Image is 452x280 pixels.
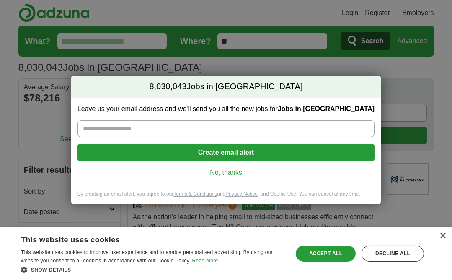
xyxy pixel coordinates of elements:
a: No, thanks [84,168,368,177]
a: Terms & Conditions [173,191,217,197]
div: Close [439,233,446,239]
div: By creating an email alert, you agree to our and , and Cookie Use. You can cancel at any time. [71,191,381,205]
label: Leave us your email address and we'll send you all the new jobs for [77,104,375,114]
span: 8,030,043 [149,81,186,93]
div: Show details [21,265,285,274]
strong: Jobs in [GEOGRAPHIC_DATA] [278,105,375,112]
h2: Jobs in [GEOGRAPHIC_DATA] [71,76,381,98]
span: Show details [31,267,71,273]
div: Decline all [362,246,424,262]
a: Privacy Notice [225,191,258,197]
button: Create email alert [77,144,375,161]
a: Read more, opens a new window [192,258,218,264]
div: Accept all [296,246,356,262]
div: This website uses cookies [21,232,264,245]
span: This website uses cookies to improve user experience and to enable personalised advertising. By u... [21,249,273,264]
